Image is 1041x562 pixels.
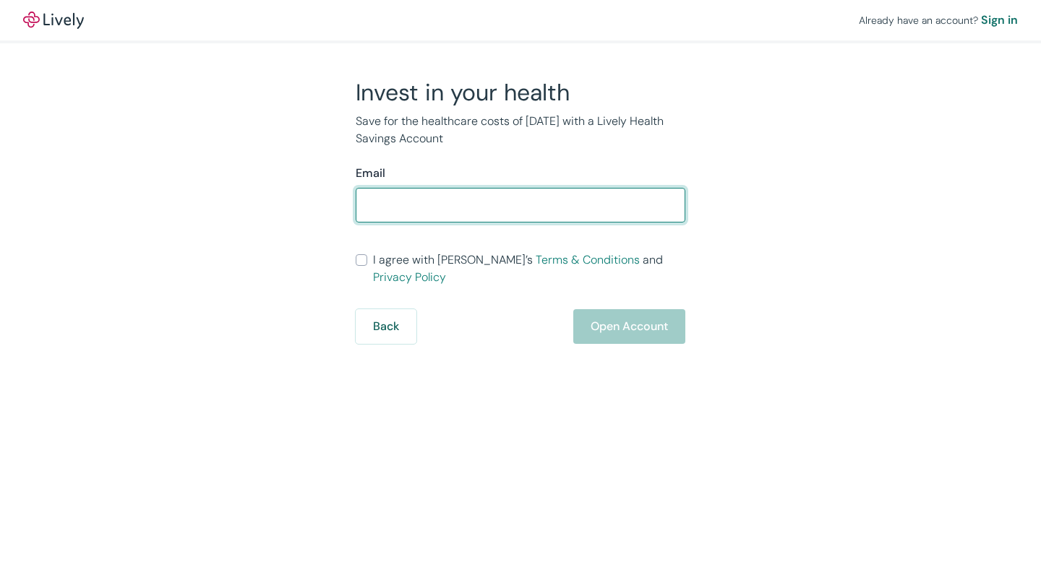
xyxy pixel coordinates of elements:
[356,78,685,107] h2: Invest in your health
[356,309,416,344] button: Back
[373,269,446,285] a: Privacy Policy
[981,12,1018,29] a: Sign in
[373,251,685,286] span: I agree with [PERSON_NAME]’s and
[536,252,640,267] a: Terms & Conditions
[23,12,84,29] img: Lively
[356,113,685,147] p: Save for the healthcare costs of [DATE] with a Lively Health Savings Account
[23,12,84,29] a: LivelyLively
[356,165,385,182] label: Email
[859,12,1018,29] div: Already have an account?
